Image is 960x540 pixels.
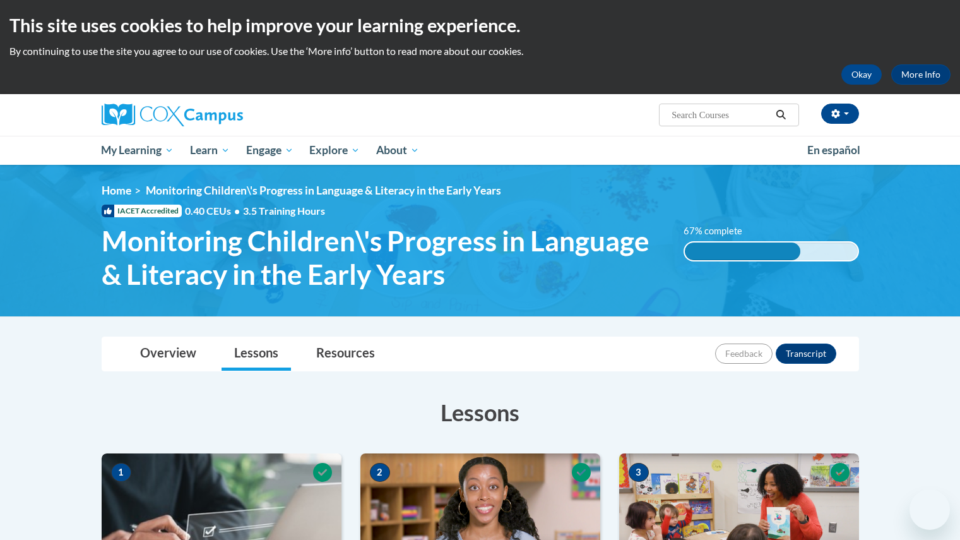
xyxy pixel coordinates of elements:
a: More Info [891,64,951,85]
span: Explore [309,143,360,158]
iframe: Button to launch messaging window [910,489,950,530]
a: Overview [127,337,209,371]
a: Engage [238,136,302,165]
span: IACET Accredited [102,205,182,217]
span: 0.40 CEUs [185,204,243,218]
a: En español [799,137,868,164]
span: Monitoring Children\'s Progress in Language & Literacy in the Early Years [146,184,501,197]
span: 1 [111,463,131,482]
a: Cox Campus [102,104,341,126]
p: By continuing to use the site you agree to our use of cookies. Use the ‘More info’ button to read... [9,44,951,58]
a: Resources [304,337,388,371]
button: Transcript [776,344,836,364]
button: Account Settings [821,104,859,124]
img: Cox Campus [102,104,243,126]
span: 2 [370,463,390,482]
span: 3 [629,463,649,482]
button: Search [771,107,790,123]
span: About [376,143,419,158]
span: My Learning [101,143,174,158]
span: 3.5 Training Hours [243,205,325,217]
a: My Learning [93,136,182,165]
span: Monitoring Children\'s Progress in Language & Literacy in the Early Years [102,224,665,291]
span: Learn [190,143,230,158]
a: Explore [301,136,368,165]
a: Lessons [222,337,291,371]
h3: Lessons [102,397,859,428]
button: Feedback [715,344,773,364]
a: About [368,136,427,165]
button: Okay [841,64,882,85]
div: 67% complete [685,243,800,260]
a: Learn [182,136,238,165]
h2: This site uses cookies to help improve your learning experience. [9,13,951,38]
div: Main menu [83,136,878,165]
label: 67% complete [684,224,756,238]
span: • [234,205,240,217]
span: Engage [246,143,293,158]
input: Search Courses [670,107,771,123]
a: Home [102,184,131,197]
span: En español [807,143,860,157]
